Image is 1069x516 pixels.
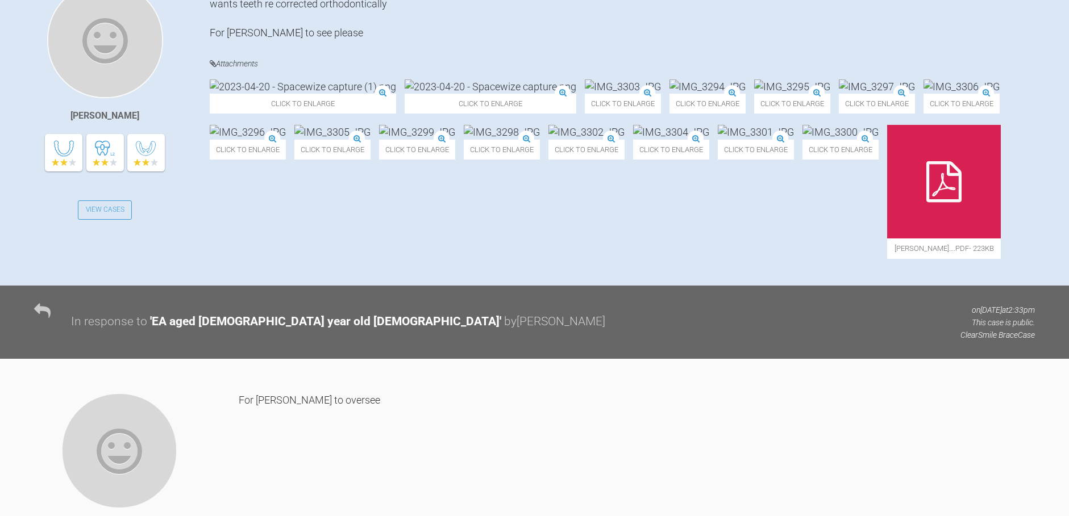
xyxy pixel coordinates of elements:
[405,94,576,114] span: Click to enlarge
[294,125,371,139] img: IMG_3305.JPG
[839,94,915,114] span: Click to enlarge
[669,94,746,114] span: Click to enlarge
[464,125,540,139] img: IMG_3298.JPG
[504,312,605,332] div: by [PERSON_NAME]
[924,94,1000,114] span: Click to enlarge
[887,238,1001,258] span: [PERSON_NAME]….pdf - 223KB
[960,316,1035,329] p: This case is public.
[585,94,661,114] span: Click to enlarge
[379,125,455,139] img: IMG_3299.JPG
[802,140,879,160] span: Click to enlarge
[71,312,147,332] div: In response to
[754,79,830,94] img: IMG_3295.JPG
[210,79,396,94] img: 2023-04-20 - Spacewize capture (1).png
[210,125,286,139] img: IMG_3296.JPG
[294,140,371,160] span: Click to enlarge
[585,79,661,94] img: IMG_3303.JPG
[960,329,1035,341] p: ClearSmile Brace Case
[210,57,1035,71] h4: Attachments
[754,94,830,114] span: Click to enlarge
[802,125,879,139] img: IMG_3300.JPG
[379,140,455,160] span: Click to enlarge
[548,125,625,139] img: IMG_3302.JPG
[150,312,501,332] div: ' EA aged [DEMOGRAPHIC_DATA] year old [DEMOGRAPHIC_DATA] '
[61,393,177,509] img: Martin Hussain
[210,140,286,160] span: Click to enlarge
[210,94,396,114] span: Click to enlarge
[405,79,576,94] img: 2023-04-20 - Spacewize capture.png
[718,125,794,139] img: IMG_3301.JPG
[548,140,625,160] span: Click to enlarge
[839,79,915,94] img: IMG_3297.JPG
[464,140,540,160] span: Click to enlarge
[669,79,746,94] img: IMG_3294.JPG
[960,304,1035,316] p: on [DATE] at 2:33pm
[633,125,709,139] img: IMG_3304.JPG
[633,140,709,160] span: Click to enlarge
[70,108,139,123] div: [PERSON_NAME]
[718,140,794,160] span: Click to enlarge
[924,79,1000,94] img: IMG_3306.JPG
[78,200,132,220] a: View Cases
